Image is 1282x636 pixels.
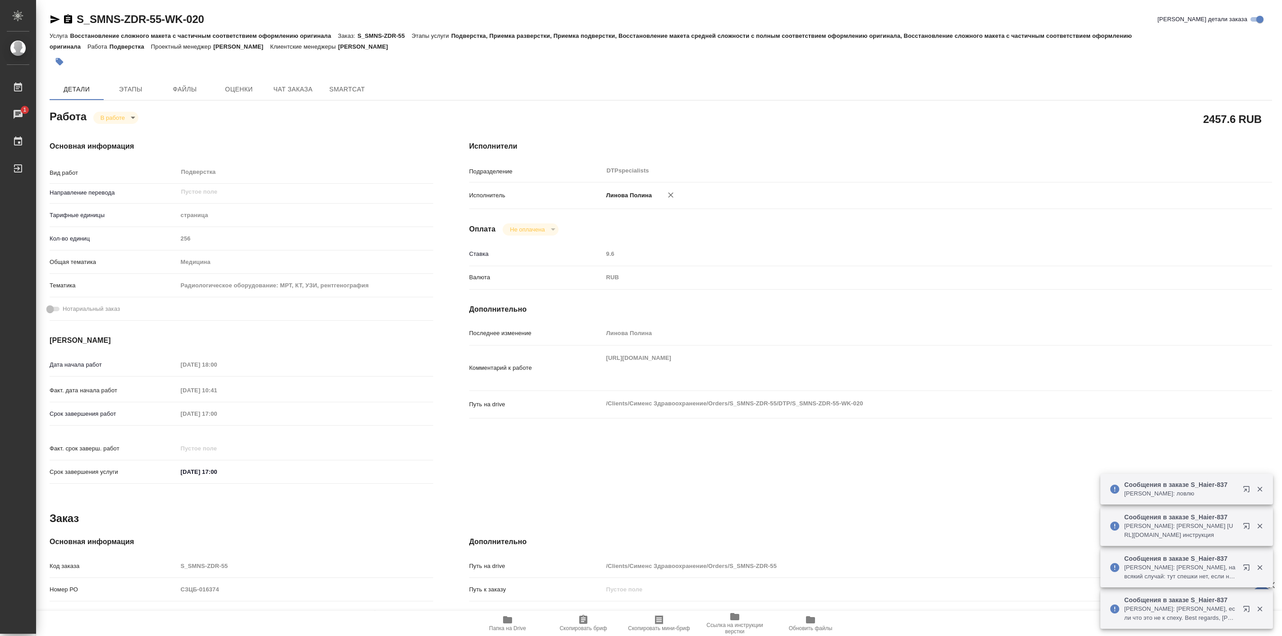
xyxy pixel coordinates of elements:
button: Удалить исполнителя [661,185,681,205]
p: Сообщения в заказе S_Haier-837 [1124,595,1237,604]
p: Тарифные единицы [50,211,178,220]
button: В работе [98,114,128,122]
p: [PERSON_NAME]: [PERSON_NAME], на всякий случай: тут спешки нет, если нужно будет что-то проверить... [1124,563,1237,581]
div: Медицина [178,254,433,270]
button: Ссылка на инструкции верстки [697,611,773,636]
p: Услуга [50,32,70,39]
p: Тематика [50,281,178,290]
p: Вид услуги [50,609,178,618]
span: Оценки [217,84,261,95]
input: Пустое поле [178,407,256,420]
div: В работе [503,223,558,236]
button: Папка на Drive [470,611,545,636]
p: Сообщения в заказе S_Haier-837 [1124,513,1237,522]
h4: Дополнительно [469,536,1272,547]
span: Ссылка на инструкции верстки [702,622,767,635]
span: [PERSON_NAME] детали заказа [1158,15,1247,24]
span: Обновить файлы [789,625,833,631]
a: S_SMNS-ZDR-55-WK-020 [77,13,204,25]
div: В работе [93,112,138,124]
p: Сообщения в заказе S_Haier-837 [1124,480,1237,489]
button: Добавить тэг [50,52,69,72]
input: Пустое поле [603,327,1205,340]
h4: Оплата [469,224,496,235]
span: Файлы [163,84,206,95]
button: Открыть в новой вкладке [1237,600,1259,622]
span: Скопировать бриф [559,625,607,631]
button: Закрыть [1250,605,1269,613]
h4: Исполнители [469,141,1272,152]
p: Последнее изменение [469,329,603,338]
textarea: [URL][DOMAIN_NAME] [603,350,1205,384]
input: Пустое поле [178,583,433,596]
input: Пустое поле [178,232,433,245]
p: Работа [87,43,110,50]
p: Путь на drive [469,400,603,409]
p: Комментарий к работе [469,363,603,373]
a: 1 [2,103,34,126]
p: Проекты Smartcat [469,609,603,618]
p: Проектный менеджер [151,43,213,50]
h4: Основная информация [50,536,433,547]
button: Закрыть [1250,563,1269,572]
p: Путь к заказу [469,585,603,594]
h4: Основная информация [50,141,433,152]
p: Подверстка, Приемка разверстки, Приемка подверстки, Восстановление макета средней сложности с пол... [50,32,1132,50]
input: Пустое поле [603,583,1205,596]
p: Заказ: [338,32,357,39]
p: [PERSON_NAME]: [PERSON_NAME], если что это не к спеху. Best regards, [PERSON_NAME] [1124,604,1237,622]
button: Обновить файлы [773,611,848,636]
div: RUB [603,270,1205,285]
textarea: /Clients/Сименс Здравоохранение/Orders/S_SMNS-ZDR-55/DTP/S_SMNS-ZDR-55-WK-020 [603,396,1205,411]
p: Срок завершения услуги [50,468,178,477]
p: [PERSON_NAME]: [PERSON_NAME] [URL][DOMAIN_NAME] инструкция [1124,522,1237,540]
p: Путь на drive [469,562,603,571]
p: Срок завершения работ [50,409,178,418]
p: Линова Полина [603,191,652,200]
p: Направление перевода [50,188,178,197]
input: Пустое поле [178,559,433,572]
span: Детали [55,84,98,95]
p: Ставка [469,250,603,259]
button: Не оплачена [507,226,547,233]
p: Сообщения в заказе S_Haier-837 [1124,554,1237,563]
h4: [PERSON_NAME] [50,335,433,346]
input: Пустое поле [178,384,256,397]
a: S_SMNS-ZDR-55 [603,609,650,616]
p: S_SMNS-ZDR-55 [357,32,412,39]
span: 1 [18,105,32,114]
p: Номер РО [50,585,178,594]
span: Папка на Drive [489,625,526,631]
p: Общая тематика [50,258,178,267]
p: [PERSON_NAME]: ловлю [1124,489,1237,498]
input: Пустое поле [178,358,256,371]
button: Закрыть [1250,485,1269,493]
p: Факт. дата начала работ [50,386,178,395]
p: [PERSON_NAME] [213,43,270,50]
p: Исполнитель [469,191,603,200]
span: SmartCat [325,84,369,95]
p: Клиентские менеджеры [270,43,338,50]
button: Скопировать ссылку для ЯМессенджера [50,14,60,25]
button: Открыть в новой вкладке [1237,480,1259,502]
h2: Работа [50,108,87,124]
p: Дата начала работ [50,360,178,369]
button: Закрыть [1250,522,1269,530]
h2: Заказ [50,511,79,526]
p: Подразделение [469,167,603,176]
h4: Дополнительно [469,304,1272,315]
span: Скопировать мини-бриф [628,625,690,631]
input: Пустое поле [603,247,1205,260]
span: Чат заказа [271,84,315,95]
input: Пустое поле [178,442,256,455]
input: Пустое поле [180,186,412,197]
span: Нотариальный заказ [63,304,120,313]
p: Восстановление сложного макета с частичным соответствием оформлению оригинала [70,32,338,39]
h2: 2457.6 RUB [1203,111,1262,127]
button: Скопировать ссылку [63,14,73,25]
p: Кол-во единиц [50,234,178,243]
p: Валюта [469,273,603,282]
button: Открыть в новой вкладке [1237,517,1259,539]
input: ✎ Введи что-нибудь [178,465,256,478]
p: Этапы услуги [412,32,451,39]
